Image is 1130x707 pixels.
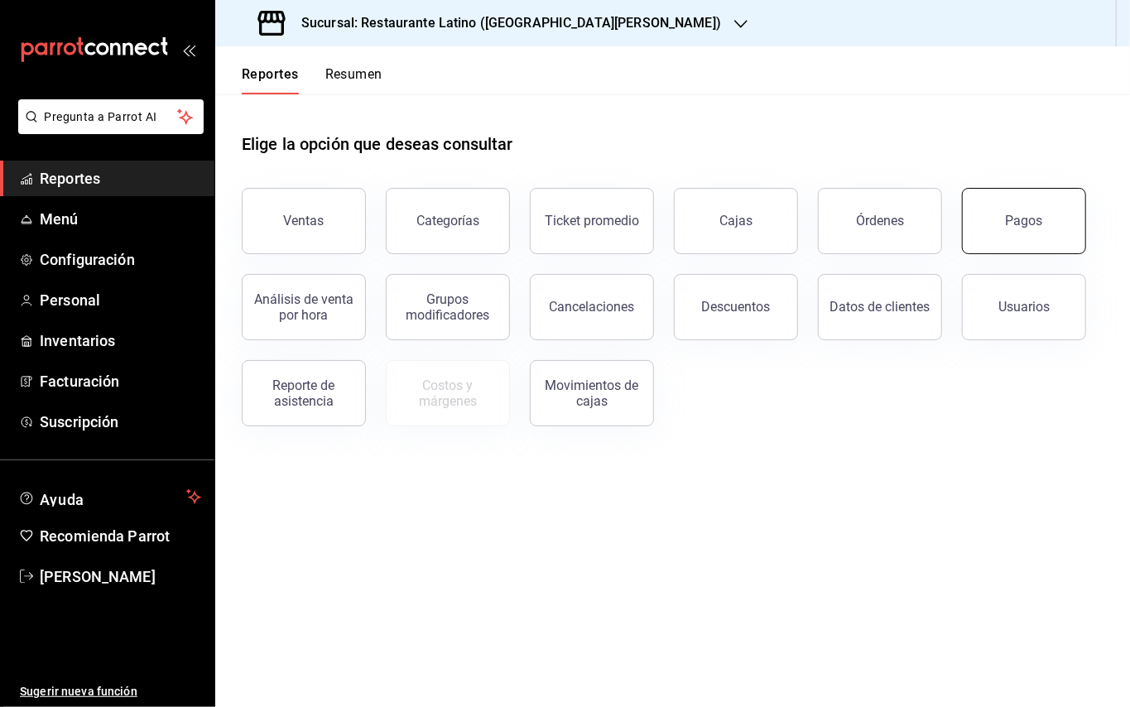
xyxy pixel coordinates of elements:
span: Personal [40,289,201,311]
button: Descuentos [674,274,798,340]
button: Categorías [386,188,510,254]
button: Usuarios [962,274,1086,340]
div: Datos de clientes [830,299,930,315]
button: open_drawer_menu [182,43,195,56]
button: Cancelaciones [530,274,654,340]
span: Ayuda [40,487,180,507]
button: Grupos modificadores [386,274,510,340]
span: Pregunta a Parrot AI [45,108,178,126]
button: Resumen [325,66,382,94]
div: Pagos [1006,213,1043,228]
div: Reporte de asistencia [252,378,355,409]
button: Contrata inventarios para ver este reporte [386,360,510,426]
button: Pregunta a Parrot AI [18,99,204,134]
div: Grupos modificadores [397,291,499,323]
span: Reportes [40,167,201,190]
button: Órdenes [818,188,942,254]
button: Datos de clientes [818,274,942,340]
div: Descuentos [702,299,771,315]
button: Reportes [242,66,299,94]
span: [PERSON_NAME] [40,565,201,588]
span: Menú [40,208,201,230]
div: Usuarios [998,299,1050,315]
a: Pregunta a Parrot AI [12,120,204,137]
h1: Elige la opción que deseas consultar [242,132,513,156]
div: Ticket promedio [545,213,639,228]
div: Órdenes [856,213,904,228]
span: Sugerir nueva función [20,683,201,700]
div: Análisis de venta por hora [252,291,355,323]
span: Suscripción [40,411,201,433]
div: Ventas [284,213,325,228]
button: Análisis de venta por hora [242,274,366,340]
span: Recomienda Parrot [40,525,201,547]
div: Categorías [416,213,479,228]
button: Reporte de asistencia [242,360,366,426]
div: Movimientos de cajas [541,378,643,409]
span: Configuración [40,248,201,271]
span: Facturación [40,370,201,392]
div: Costos y márgenes [397,378,499,409]
div: Cajas [719,213,753,228]
button: Movimientos de cajas [530,360,654,426]
h3: Sucursal: Restaurante Latino ([GEOGRAPHIC_DATA][PERSON_NAME]) [288,13,721,33]
button: Ticket promedio [530,188,654,254]
div: navigation tabs [242,66,382,94]
div: Cancelaciones [550,299,635,315]
button: Pagos [962,188,1086,254]
button: Cajas [674,188,798,254]
span: Inventarios [40,329,201,352]
button: Ventas [242,188,366,254]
